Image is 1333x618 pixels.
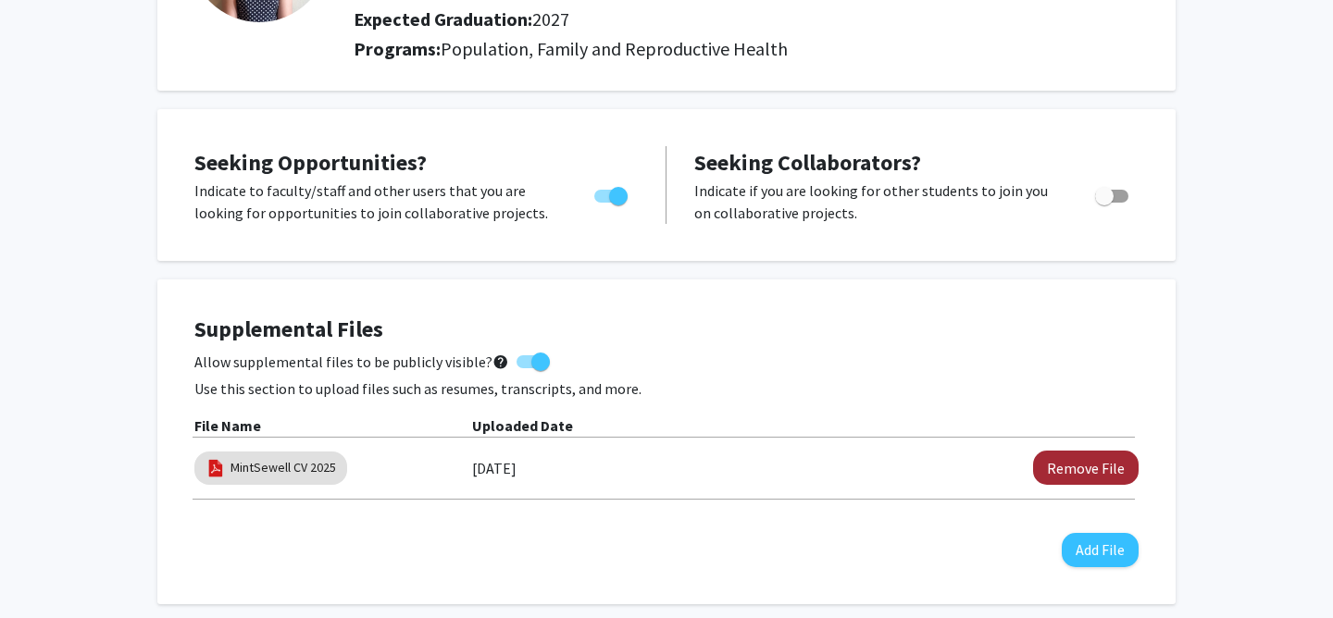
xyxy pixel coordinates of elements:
[194,416,261,435] b: File Name
[532,7,569,31] span: 2027
[354,8,984,31] h2: Expected Graduation:
[194,316,1139,343] h4: Supplemental Files
[587,179,638,207] div: Toggle
[472,452,517,484] label: [DATE]
[194,148,427,177] span: Seeking Opportunities?
[694,148,921,177] span: Seeking Collaborators?
[441,37,788,60] span: Population, Family and Reproductive Health
[1033,451,1139,485] button: Remove MintSewell CV 2025 File
[354,38,1143,60] h2: Programs:
[194,179,559,224] p: Indicate to faculty/staff and other users that you are looking for opportunities to join collabor...
[472,416,573,435] b: Uploaded Date
[14,535,79,604] iframe: Chat
[230,458,336,477] a: MintSewell CV 2025
[206,458,226,478] img: pdf_icon.png
[694,179,1060,224] p: Indicate if you are looking for other students to join you on collaborative projects.
[1088,179,1139,207] div: Toggle
[194,351,509,373] span: Allow supplemental files to be publicly visible?
[1062,533,1139,567] button: Add File
[492,351,509,373] mat-icon: help
[194,377,1139,400] p: Use this section to upload files such as resumes, transcripts, and more.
